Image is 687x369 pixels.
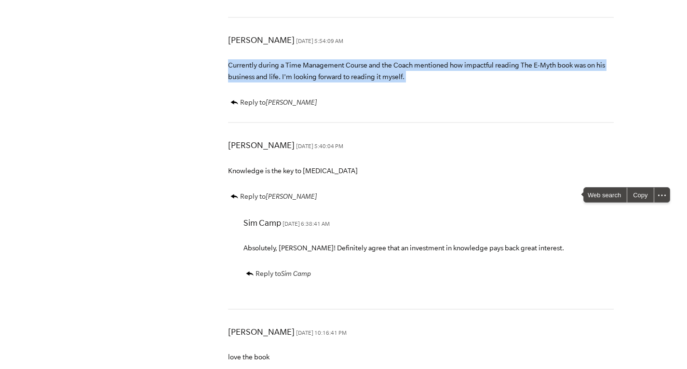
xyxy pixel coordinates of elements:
[228,325,295,339] h4: [PERSON_NAME]
[296,329,347,336] div: [DATE] 10:16:41 PM
[228,98,320,107] button: Reply to[PERSON_NAME]
[228,192,320,201] button: Reply to[PERSON_NAME]
[281,270,311,277] em: Sim Camp
[228,59,614,82] p: Currently during a Time Management Course and the Coach mentioned how impactful reading The E-Myt...
[283,220,330,227] div: [DATE] 6:38:41 AM
[243,242,614,254] p: Absolutely, [PERSON_NAME]! Definitely agree that an investment in knowledge pays back great inter...
[228,33,295,47] h4: [PERSON_NAME]
[228,138,295,152] h4: [PERSON_NAME]
[243,269,314,278] button: Reply toSim Camp
[584,188,627,202] span: Web search
[266,192,317,200] em: [PERSON_NAME]
[228,165,614,177] p: Knowledge is the key to [MEDICAL_DATA]
[296,143,343,149] div: [DATE] 5:40:04 PM
[243,216,281,230] h4: Sim Camp
[296,38,343,44] div: [DATE] 5:54:09 AM
[627,188,653,202] div: Copy
[472,300,687,369] iframe: Chat Widget
[266,98,317,106] em: [PERSON_NAME]
[228,351,614,363] p: love the book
